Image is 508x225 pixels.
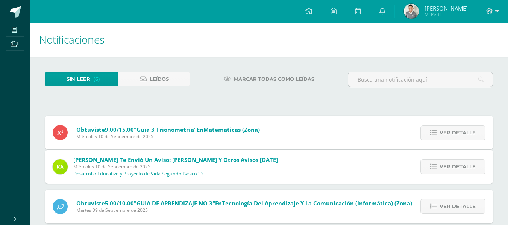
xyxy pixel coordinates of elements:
img: 2b123f8bfdc752be0a6e1555ca5ba63f.png [404,4,419,19]
span: Ver detalle [440,199,476,213]
span: "Guía 3 Trionometria" [134,126,197,133]
span: Ver detalle [440,160,476,174]
span: "GUIA DE APRENDIZAJE NO 3" [134,199,215,207]
span: Ver detalle [440,126,476,140]
span: Obtuviste en [76,199,412,207]
p: Desarrollo Educativo y Proyecto de Vida Segundo Básico 'D' [73,171,204,177]
span: Marcar todas como leídas [234,72,314,86]
span: Tecnología del Aprendizaje y la Comunicación (Informática) (Zona) [222,199,412,207]
span: [PERSON_NAME] [425,5,468,12]
span: Miércoles 10 de Septiembre de 2025 [76,133,260,140]
span: Matemáticas (Zona) [203,126,260,133]
span: Martes 09 de Septiembre de 2025 [76,207,412,213]
span: 9.00/15.00 [105,126,134,133]
a: Marcar todas como leídas [214,72,324,86]
img: 80c6179f4b1d2e3660951566ef3c631f.png [53,159,68,174]
span: 5.00/10.00 [105,199,134,207]
input: Busca una notificación aquí [348,72,493,87]
span: Leídos [150,72,169,86]
span: Miércoles 10 de Septiembre de 2025 [73,163,278,170]
span: Mi Perfil [425,11,468,18]
span: Notificaciones [39,32,105,47]
span: Obtuviste en [76,126,260,133]
span: Sin leer [67,72,90,86]
span: (6) [93,72,100,86]
a: Sin leer(6) [45,72,118,86]
span: [PERSON_NAME] te envió un aviso: [PERSON_NAME] y otros avisos [DATE] [73,156,278,163]
a: Leídos [118,72,190,86]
